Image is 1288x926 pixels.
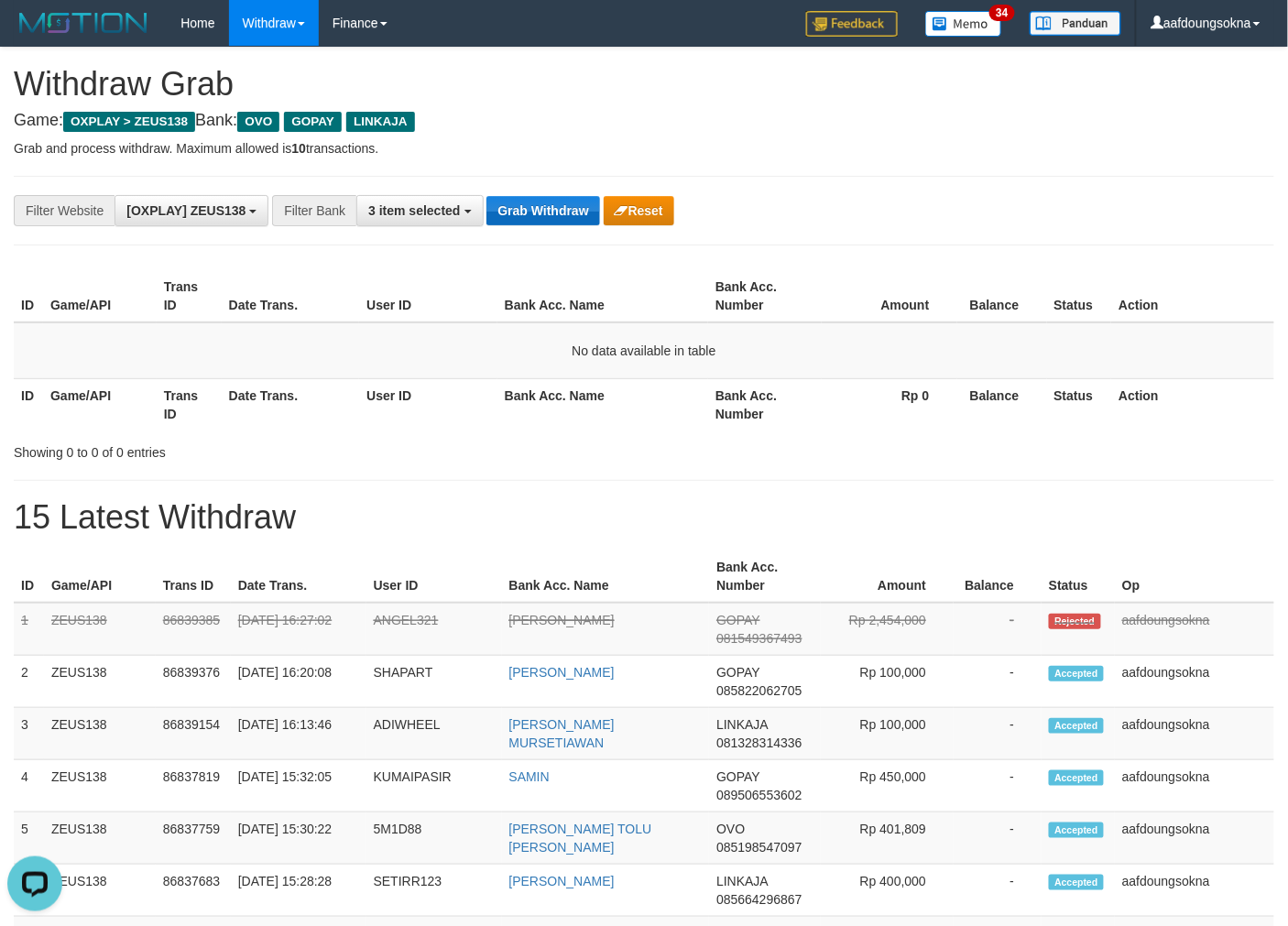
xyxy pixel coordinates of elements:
[1047,270,1112,322] th: Status
[1115,603,1274,656] td: aafdoungsokna
[925,11,1002,37] img: Button%20Memo.svg
[716,735,802,750] span: Copy 081328314336 to clipboard
[1049,718,1104,734] span: Accepted
[44,603,156,656] td: ZEUS138
[1049,770,1104,786] span: Accepted
[43,270,157,322] th: Game/API
[14,550,44,603] th: ID
[14,112,1274,130] h4: Game: Bank:
[157,378,222,430] th: Trans ID
[231,708,366,760] td: [DATE] 16:13:46
[14,812,44,865] td: 5
[1115,550,1274,603] th: Op
[509,769,550,784] a: SAMIN
[1115,656,1274,708] td: aafdoungsokna
[156,550,231,603] th: Trans ID
[957,378,1047,430] th: Balance
[486,196,599,225] button: Grab Withdraw
[821,603,954,656] td: Rp 2,454,000
[156,656,231,708] td: 86839376
[1049,666,1104,681] span: Accepted
[44,760,156,812] td: ZEUS138
[156,760,231,812] td: 86837819
[44,865,156,917] td: ZEUS138
[954,865,1042,917] td: -
[708,378,822,430] th: Bank Acc. Number
[1042,550,1115,603] th: Status
[115,195,268,226] button: [OXPLAY] ZEUS138
[366,656,502,708] td: SHAPART
[231,550,366,603] th: Date Trans.
[1111,270,1274,322] th: Action
[231,865,366,917] td: [DATE] 15:28:28
[509,717,615,750] a: [PERSON_NAME] MURSETIAWAN
[368,203,460,218] span: 3 item selected
[954,812,1042,865] td: -
[502,550,710,603] th: Bank Acc. Name
[359,270,497,322] th: User ID
[14,322,1274,379] td: No data available in table
[821,708,954,760] td: Rp 100,000
[821,865,954,917] td: Rp 400,000
[821,656,954,708] td: Rp 100,000
[954,656,1042,708] td: -
[989,5,1014,21] span: 34
[716,683,802,698] span: Copy 085822062705 to clipboard
[709,550,821,603] th: Bank Acc. Number
[237,112,279,132] span: OVO
[359,378,497,430] th: User ID
[716,788,802,802] span: Copy 089506553602 to clipboard
[1049,823,1104,838] span: Accepted
[716,717,768,732] span: LINKAJA
[14,195,115,226] div: Filter Website
[822,270,957,322] th: Amount
[272,195,356,226] div: Filter Bank
[14,656,44,708] td: 2
[1047,378,1112,430] th: Status
[604,196,674,225] button: Reset
[716,874,768,888] span: LINKAJA
[954,708,1042,760] td: -
[716,892,802,907] span: Copy 085664296867 to clipboard
[44,812,156,865] td: ZEUS138
[716,665,759,680] span: GOPAY
[7,7,62,62] button: Open LiveChat chat widget
[44,708,156,760] td: ZEUS138
[156,812,231,865] td: 86837759
[346,112,415,132] span: LINKAJA
[957,270,1047,322] th: Balance
[1115,708,1274,760] td: aafdoungsokna
[231,603,366,656] td: [DATE] 16:27:02
[157,270,222,322] th: Trans ID
[497,378,708,430] th: Bank Acc. Name
[156,865,231,917] td: 86837683
[366,812,502,865] td: 5M1D88
[1111,378,1274,430] th: Action
[366,865,502,917] td: SETIRR123
[366,760,502,812] td: KUMAIPASIR
[14,499,1274,536] h1: 15 Latest Withdraw
[14,603,44,656] td: 1
[14,9,153,37] img: MOTION_logo.png
[1115,865,1274,917] td: aafdoungsokna
[806,11,898,37] img: Feedback.jpg
[14,760,44,812] td: 4
[821,550,954,603] th: Amount
[509,613,615,627] a: [PERSON_NAME]
[126,203,246,218] span: [OXPLAY] ZEUS138
[44,656,156,708] td: ZEUS138
[716,840,802,855] span: Copy 085198547097 to clipboard
[1049,614,1100,629] span: Rejected
[366,708,502,760] td: ADIWHEEL
[509,874,615,888] a: [PERSON_NAME]
[44,550,156,603] th: Game/API
[497,270,708,322] th: Bank Acc. Name
[14,270,43,322] th: ID
[821,760,954,812] td: Rp 450,000
[716,613,759,627] span: GOPAY
[716,631,802,646] span: Copy 081549367493 to clipboard
[1049,875,1104,890] span: Accepted
[366,603,502,656] td: ANGEL321
[14,378,43,430] th: ID
[222,270,360,322] th: Date Trans.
